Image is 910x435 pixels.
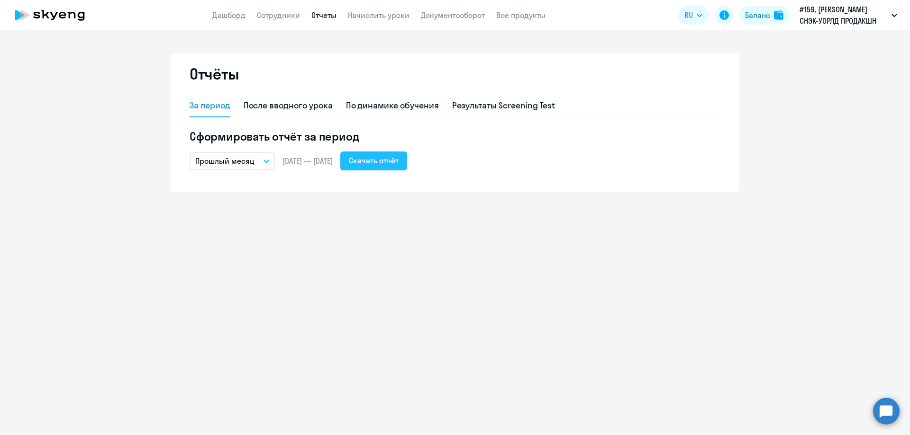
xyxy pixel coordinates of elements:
a: Отчеты [311,10,337,20]
button: #159, [PERSON_NAME] СНЭК-УОРЛД ПРОДАКШН КИРИШИ, ООО [795,4,902,27]
a: Сотрудники [257,10,300,20]
div: За период [190,99,230,112]
a: Дашборд [212,10,246,20]
img: balance [774,10,783,20]
a: Начислить уроки [348,10,409,20]
p: #159, [PERSON_NAME] СНЭК-УОРЛД ПРОДАКШН КИРИШИ, ООО [800,4,888,27]
div: Скачать отчёт [349,155,399,166]
button: Балансbalance [739,6,789,25]
button: RU [678,6,709,25]
div: После вводного урока [244,99,333,112]
h2: Отчёты [190,64,239,83]
h5: Сформировать отчёт за период [190,129,720,144]
div: Баланс [745,9,770,21]
button: Прошлый месяц [190,152,275,170]
div: По динамике обучения [346,99,439,112]
span: RU [684,9,693,21]
a: Все продукты [496,10,546,20]
p: Прошлый месяц [195,155,255,167]
div: Результаты Screening Test [452,99,555,112]
span: [DATE] — [DATE] [282,156,333,166]
a: Документооборот [421,10,485,20]
button: Скачать отчёт [340,151,407,170]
